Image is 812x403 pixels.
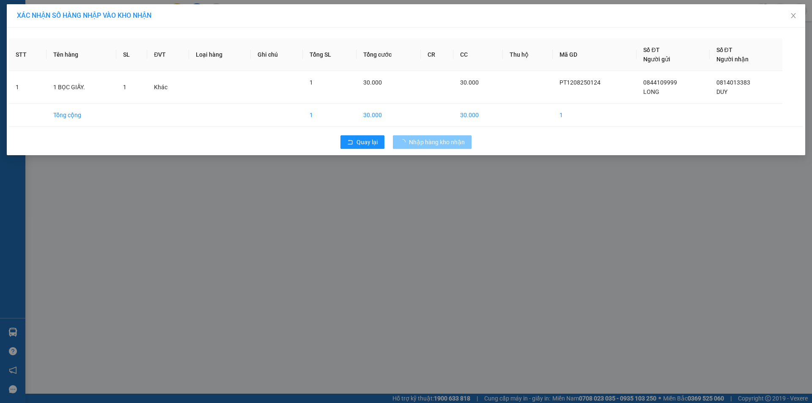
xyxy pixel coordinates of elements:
span: PT1208250124 [560,79,601,86]
span: Người nhận [716,56,749,63]
th: CC [453,38,503,71]
span: 1 [123,84,126,90]
th: STT [9,38,47,71]
th: Tổng cước [357,38,421,71]
th: Thu hộ [503,38,553,71]
th: CR [421,38,453,71]
th: Loại hàng [189,38,251,71]
th: ĐVT [147,38,189,71]
span: rollback [347,139,353,146]
th: Tên hàng [47,38,116,71]
span: 0814013383 [716,79,750,86]
span: Số ĐT [643,47,659,53]
td: 30.000 [357,104,421,127]
span: Người gửi [643,56,670,63]
span: Nhập hàng kho nhận [409,137,465,147]
span: 30.000 [363,79,382,86]
th: SL [116,38,148,71]
td: Tổng cộng [47,104,116,127]
span: 1 [310,79,313,86]
span: 30.000 [460,79,479,86]
td: 1 [9,71,47,104]
td: 1 [553,104,636,127]
th: Ghi chú [251,38,303,71]
span: Số ĐT [716,47,732,53]
span: DUY [716,88,727,95]
span: LONG [643,88,659,95]
th: Mã GD [553,38,636,71]
span: 0844109999 [643,79,677,86]
span: loading [400,139,409,145]
td: Khác [147,71,189,104]
th: Tổng SL [303,38,357,71]
button: Nhập hàng kho nhận [393,135,472,149]
span: Quay lại [357,137,378,147]
span: XÁC NHẬN SỐ HÀNG NHẬP VÀO KHO NHẬN [17,11,151,19]
td: 30.000 [453,104,503,127]
button: rollbackQuay lại [340,135,384,149]
td: 1 BỌC GIẤY. [47,71,116,104]
span: close [790,12,797,19]
button: Close [782,4,805,28]
td: 1 [303,104,357,127]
